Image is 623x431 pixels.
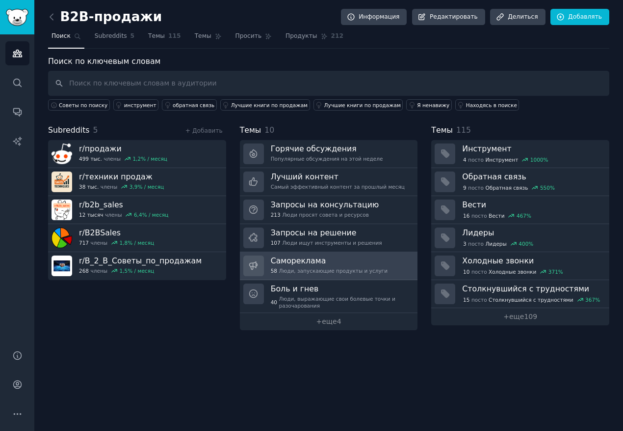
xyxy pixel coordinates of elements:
[48,57,160,66] font: Поиск по ключевым словам
[240,168,418,196] a: Лучший контентСамый эффективный контент за прошлый месяц
[484,297,487,303] font: о
[130,32,135,39] font: 5
[471,213,484,219] font: пост
[519,241,528,247] font: 400
[52,228,72,248] img: B2BSales
[85,200,123,209] font: b2b_sales
[101,184,118,190] font: члены
[235,32,262,39] font: Просить
[120,268,128,274] font: 1,5
[105,212,122,218] font: члены
[271,212,281,218] font: 213
[544,157,548,163] font: %
[271,144,357,153] font: Горячие обсуждения
[431,168,609,196] a: Обратная связь9посто​Обратная связь550%
[462,256,534,265] font: Холодные звонки
[463,241,467,247] font: 3
[91,29,138,49] a: Subreddits5
[79,172,85,181] font: r/
[48,168,226,196] a: r/техники продаж38 тыс.члены3,9% / месяц
[431,125,453,135] font: Темы
[85,144,122,153] font: продажи
[91,268,108,274] font: члены
[79,240,89,246] font: 717
[162,99,217,111] a: обратная связь
[322,317,337,325] font: еще
[124,102,156,108] font: инструмент
[240,280,418,314] a: Боль и гнев40Люди, выражающие свои болевые точки и разочарования
[282,29,347,49] a: Продукты212
[431,280,609,308] a: Столкнувшийся с трудностями15посто​Столкнувшийся с трудностями367%
[456,125,471,135] font: 115
[85,228,121,237] font: B2BSales
[79,228,85,237] font: r/
[359,13,399,20] font: Информация
[271,284,319,293] font: Боль и гнев
[324,102,401,108] font: Лучшие книги по продажам
[431,308,609,325] a: +еще109
[530,157,544,163] font: 1000
[85,256,202,265] font: B_2_B_Советы_по_продажам
[463,157,467,163] font: 4
[341,9,407,26] a: Информация
[52,172,72,192] img: методы продаж
[52,256,72,276] img: B_2_B_Советы_по_продажам
[480,241,483,247] font: о
[271,200,379,209] font: Запросы на консультацию
[331,32,344,39] font: 212
[79,144,85,153] font: r/
[463,297,469,303] font: 15
[466,102,517,108] font: Находясь в поиске
[271,268,277,274] font: 58
[485,241,506,247] font: Лидеры
[271,240,281,246] font: 107
[468,157,480,163] font: пост
[484,269,487,275] font: о
[85,172,153,181] font: техники продаж
[412,9,485,26] a: Редактировать
[240,252,418,280] a: Самореклама58Люди, запускающие продукты и услуги
[279,296,395,309] font: Люди, выражающие свои болевые точки и разочарования
[240,313,418,330] a: +еще4
[490,9,545,26] a: Делиться
[48,196,226,224] a: r/b2b_sales12 тысяччлены6,4% / месяц
[316,317,322,325] font: +
[91,240,108,246] font: члены
[430,13,478,20] font: Редактировать
[480,185,483,191] font: о
[48,71,609,96] input: Поиск по ключевым словам в аудитории
[240,196,418,224] a: Запросы на консультацию213Люди просят совета и ресурсов
[220,99,310,111] a: Лучшие книги по продажам
[231,102,308,108] font: Лучшие книги по продажам
[240,224,418,252] a: Запросы на решение107Люди ищут инструменты и решения
[462,172,526,181] font: Обратная связь
[468,185,480,191] font: пост
[195,32,211,39] font: Темы
[142,212,169,218] font: % / месяц
[282,240,382,246] font: Люди ищут инструменты и решения
[145,29,184,49] a: Темы115
[173,102,214,108] font: обратная связь
[548,269,558,275] font: 371
[271,228,357,237] font: Запросы на решение
[508,13,538,20] font: Делиться
[6,9,28,26] img: Логотип GummySearch
[550,9,609,26] a: Добавлять
[431,252,609,280] a: Холодные звонки10посто​Холодные звонки371%
[52,32,71,39] font: Поиск
[431,224,609,252] a: Лидеры3посто​Лидеры400%
[484,213,487,219] font: о
[191,29,225,49] a: Темы
[48,99,110,111] button: Советы по поиску
[240,140,418,168] a: Горячие обсужденияПопулярные обсуждения на этой неделе
[93,125,98,135] font: 5
[462,144,511,153] font: Инструмент
[79,256,85,265] font: r/
[550,185,555,191] font: %
[79,268,89,274] font: 268
[463,185,467,191] font: 9
[113,99,158,111] a: инструмент
[558,269,563,275] font: %
[431,196,609,224] a: Вести16посто​Вести467%
[585,297,595,303] font: 367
